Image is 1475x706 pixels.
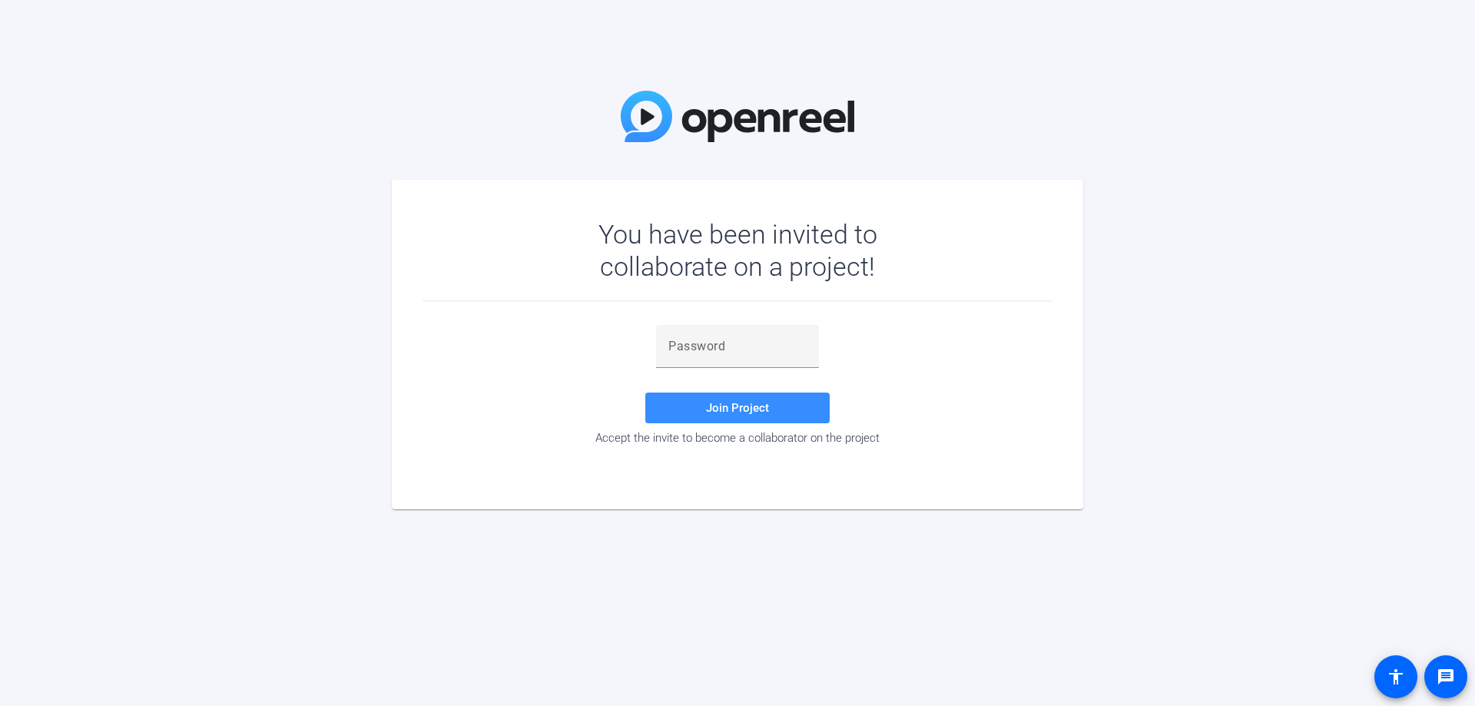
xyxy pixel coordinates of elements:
[1387,668,1405,686] mat-icon: accessibility
[1437,668,1455,686] mat-icon: message
[668,337,807,356] input: Password
[554,218,922,283] div: You have been invited to collaborate on a project!
[621,91,854,142] img: OpenReel Logo
[645,393,830,423] button: Join Project
[706,401,769,415] span: Join Project
[423,431,1052,445] div: Accept the invite to become a collaborator on the project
